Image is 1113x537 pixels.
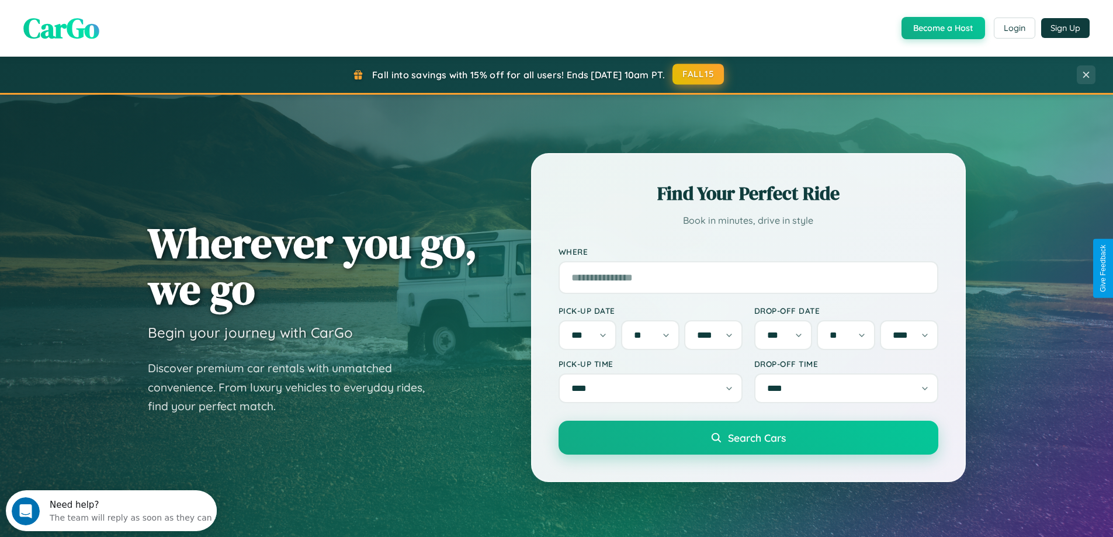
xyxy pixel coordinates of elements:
[1099,245,1107,292] div: Give Feedback
[148,359,440,416] p: Discover premium car rentals with unmatched convenience. From luxury vehicles to everyday rides, ...
[754,359,938,369] label: Drop-off Time
[6,490,217,531] iframe: Intercom live chat discovery launcher
[559,421,938,455] button: Search Cars
[44,19,206,32] div: The team will reply as soon as they can
[5,5,217,37] div: Open Intercom Messenger
[728,431,786,444] span: Search Cars
[994,18,1035,39] button: Login
[559,181,938,206] h2: Find Your Perfect Ride
[148,324,353,341] h3: Begin your journey with CarGo
[902,17,985,39] button: Become a Host
[754,306,938,316] label: Drop-off Date
[1041,18,1090,38] button: Sign Up
[559,212,938,229] p: Book in minutes, drive in style
[559,306,743,316] label: Pick-up Date
[559,247,938,257] label: Where
[672,64,724,85] button: FALL15
[44,10,206,19] div: Need help?
[148,220,477,312] h1: Wherever you go, we go
[559,359,743,369] label: Pick-up Time
[372,69,665,81] span: Fall into savings with 15% off for all users! Ends [DATE] 10am PT.
[12,497,40,525] iframe: Intercom live chat
[23,9,99,47] span: CarGo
